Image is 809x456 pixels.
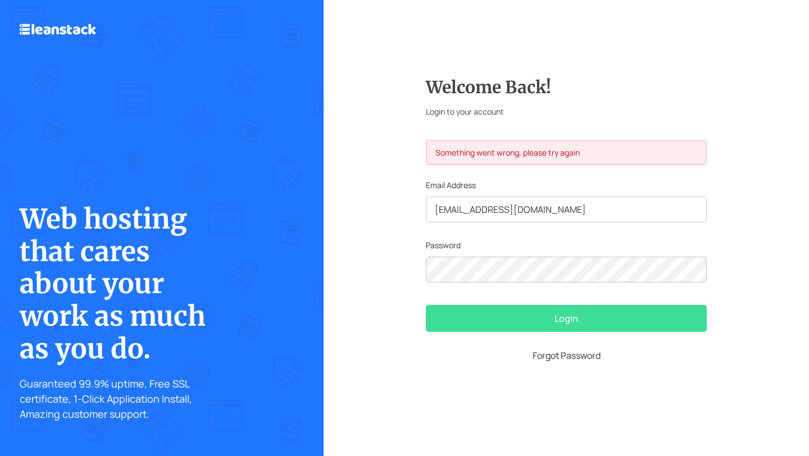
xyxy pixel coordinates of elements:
label: Email Address [426,179,476,191]
label: Password [426,239,461,251]
h1: Web hosting that cares about your work as much as you do. [20,203,229,365]
span: Something went wrong, please try again [435,147,580,158]
h3: Welcome Back! [426,77,707,97]
a: Forgot Password [426,349,707,362]
p: Guaranteed 99.9% uptime, Free SSL certificate, 1-Click Application Install, Amazing customer supp... [20,376,229,422]
button: Login [426,305,707,332]
p: Login to your account [426,106,707,117]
